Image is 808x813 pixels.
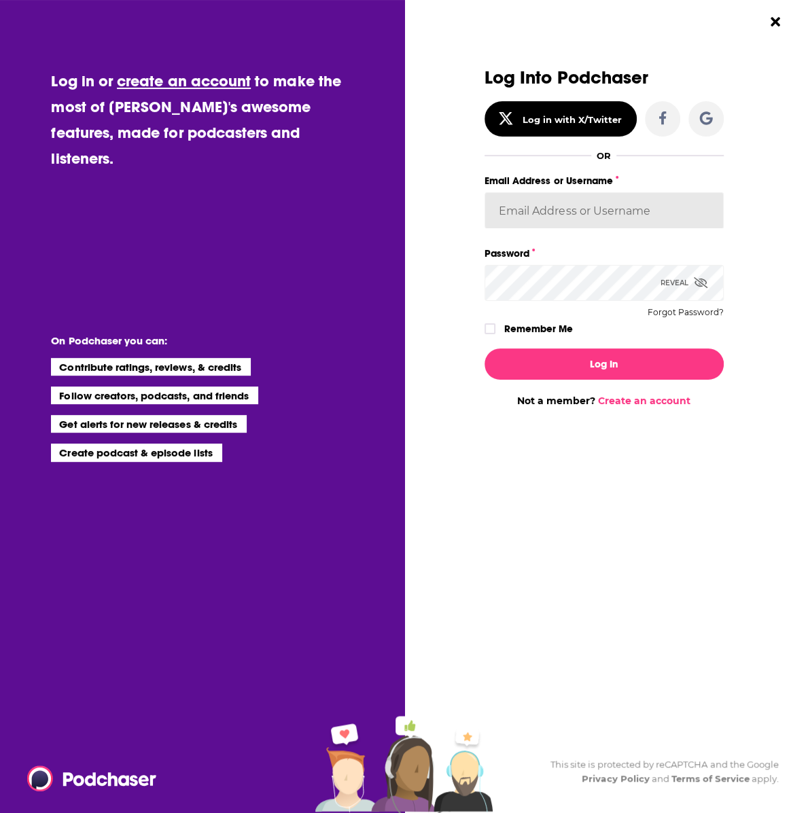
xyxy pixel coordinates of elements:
[485,101,637,137] button: Log in with X/Twitter
[51,386,258,404] li: Follow creators, podcasts, and friends
[485,348,724,380] button: Log In
[485,192,724,229] input: Email Address or Username
[51,415,246,433] li: Get alerts for new releases & credits
[648,308,724,317] button: Forgot Password?
[504,320,573,338] label: Remember Me
[51,358,251,376] li: Contribute ratings, reviews, & credits
[598,395,690,407] a: Create an account
[671,773,750,784] a: Terms of Service
[5,79,195,127] a: Explore the world’s largest selection of podcasts by categories, demographics, ratings, reviews, ...
[762,9,788,35] button: Close Button
[485,68,724,88] h3: Log Into Podchaser
[597,150,611,161] div: OR
[5,5,198,18] div: Outline
[540,757,779,786] div: This site is protected by reCAPTCHA and the Google and apply.
[485,245,724,262] label: Password
[485,172,724,189] label: Email Address or Username
[582,773,650,784] a: Privacy Policy
[27,765,147,791] a: Podchaser - Follow, Share and Rate Podcasts
[5,30,198,78] a: Podchaser is the world’s best podcast database and search engine – powering discovery for listene...
[27,765,158,791] img: Podchaser - Follow, Share and Rate Podcasts
[485,395,724,407] div: Not a member?
[117,71,251,90] a: create an account
[661,265,707,301] div: Reveal
[20,18,73,29] a: Back to Top
[51,444,222,461] li: Create podcast & episode lists
[522,114,622,125] div: Log in with X/Twitter
[51,334,323,347] li: On Podchaser you can:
